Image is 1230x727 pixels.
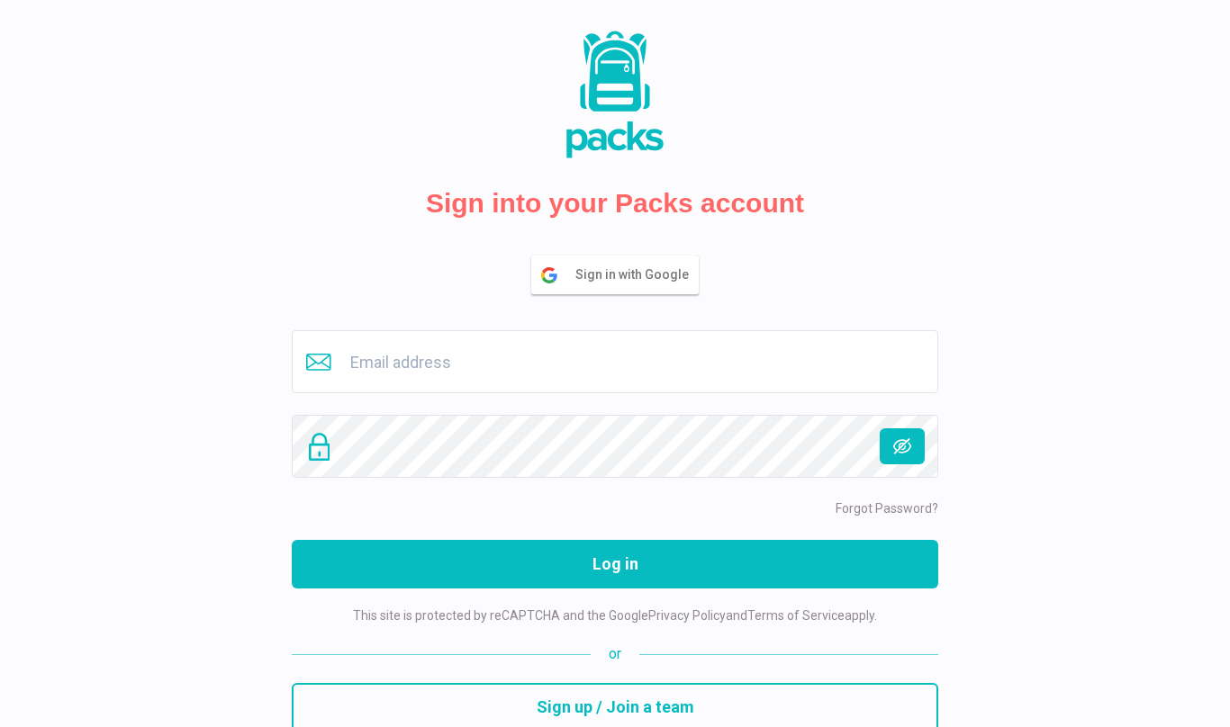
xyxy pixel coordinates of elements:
a: Forgot Password? [836,501,938,516]
span: Sign in with Google [575,256,698,293]
a: Privacy Policy [648,608,726,623]
img: Packs Logo [525,27,705,162]
span: or [591,643,639,665]
button: Log in [292,540,938,588]
a: Terms of Service [747,608,845,623]
input: Email address [292,330,938,393]
p: This site is protected by reCAPTCHA and the Google and apply. [353,606,877,625]
h2: Sign into your Packs account [426,187,804,220]
button: Sign in with Google [531,256,699,294]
